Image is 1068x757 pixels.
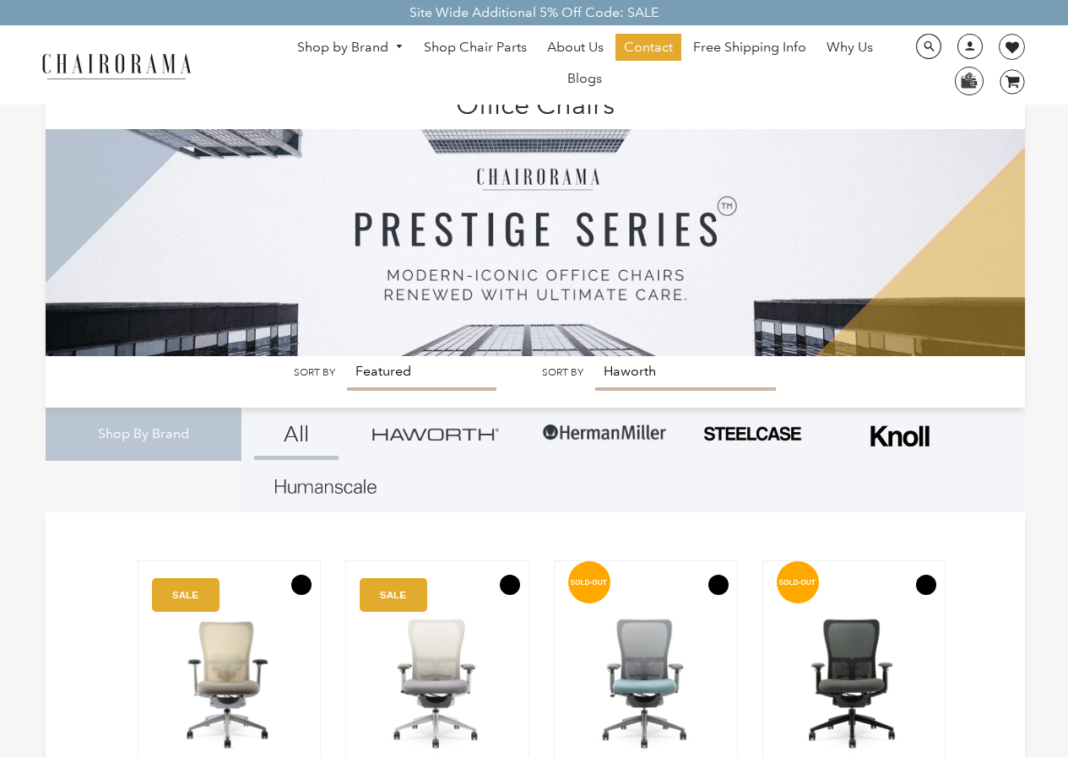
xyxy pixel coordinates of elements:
[254,408,339,460] a: All
[291,575,312,595] button: Add to Wishlist
[570,578,607,587] text: SOLD-OUT
[685,34,815,61] a: Free Shipping Info
[615,34,681,61] a: Contact
[415,34,535,61] a: Shop Chair Parts
[46,408,241,461] div: Shop By Brand
[547,39,604,57] span: About Us
[542,366,583,379] label: Sort by
[294,366,335,379] label: Sort by
[424,39,527,57] span: Shop Chair Parts
[289,35,412,61] a: Shop by Brand
[624,39,673,57] span: Contact
[693,39,806,57] span: Free Shipping Info
[778,578,816,587] text: SOLD-OUT
[818,34,881,61] a: Why Us
[500,575,520,595] button: Add to Wishlist
[372,428,499,441] img: Group_4be16a4b-c81a-4a6e-a540-764d0a8faf6e.png
[866,414,934,457] img: Frame_4.png
[380,589,406,600] text: SALE
[827,39,873,57] span: Why Us
[541,408,668,458] img: Group-1.png
[916,575,936,595] button: Add to Wishlist
[275,479,377,495] img: Layer_1_1.png
[273,34,897,96] nav: DesktopNavigation
[567,70,602,88] span: Blogs
[539,34,612,61] a: About Us
[559,65,610,92] a: Blogs
[708,575,729,595] button: Add to Wishlist
[46,84,1026,356] img: Office Chairs
[956,68,982,93] img: WhatsApp_Image_2024-07-12_at_16.23.01.webp
[172,589,198,600] text: SALE
[702,424,803,443] img: PHOTO-2024-07-09-00-53-10-removebg-preview.png
[32,51,201,80] img: chairorama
